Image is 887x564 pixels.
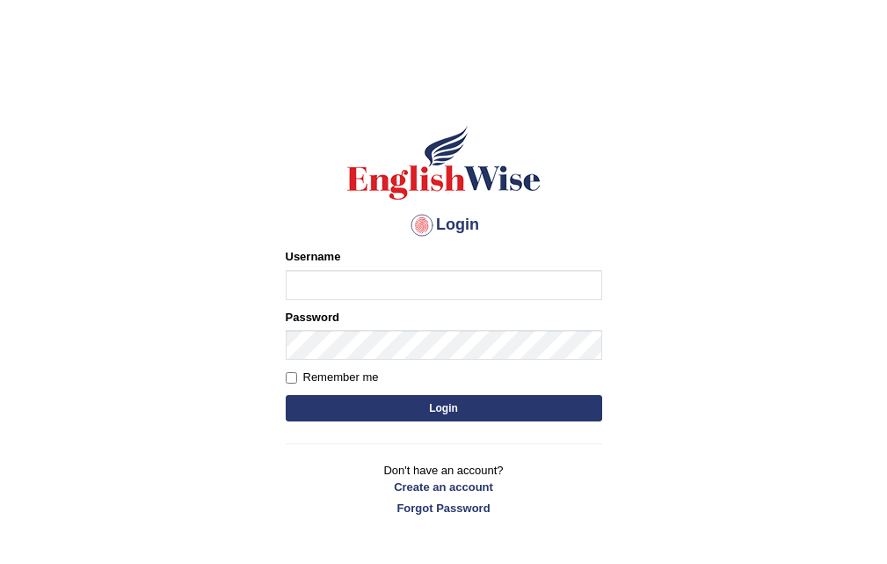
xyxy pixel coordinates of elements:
[286,479,602,495] a: Create an account
[286,248,341,265] label: Username
[286,395,602,421] button: Login
[286,309,339,326] label: Password
[286,369,379,386] label: Remember me
[344,123,544,202] img: Logo of English Wise sign in for intelligent practice with AI
[286,500,602,516] a: Forgot Password
[286,462,602,516] p: Don't have an account?
[286,211,602,239] h4: Login
[286,372,297,384] input: Remember me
